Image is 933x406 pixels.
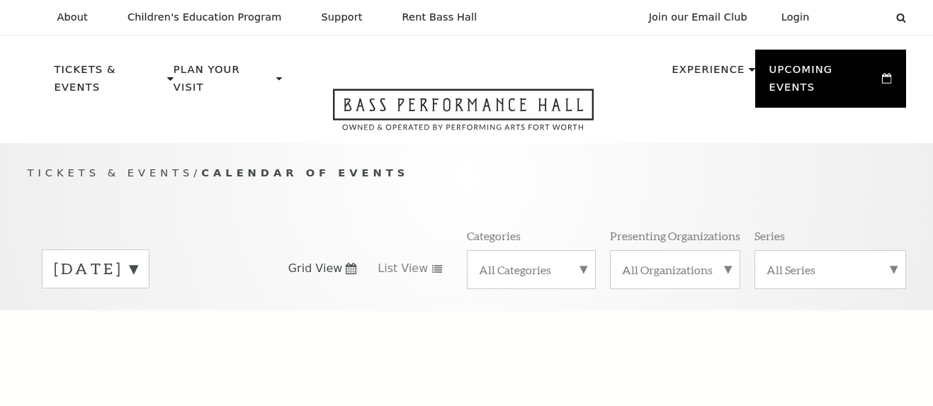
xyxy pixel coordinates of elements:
[832,11,883,24] select: Select:
[57,11,88,23] p: About
[28,167,194,179] span: Tickets & Events
[174,61,273,104] p: Plan Your Visit
[754,228,785,243] p: Series
[201,167,409,179] span: Calendar of Events
[622,262,728,277] label: All Organizations
[128,11,282,23] p: Children's Education Program
[322,11,363,23] p: Support
[55,61,164,104] p: Tickets & Events
[54,258,137,280] label: [DATE]
[378,261,428,276] span: List View
[467,228,521,243] p: Categories
[610,228,740,243] p: Presenting Organizations
[769,61,879,104] p: Upcoming Events
[402,11,477,23] p: Rent Bass Hall
[28,164,906,182] p: /
[672,61,745,86] p: Experience
[479,262,584,277] label: All Categories
[767,262,894,277] label: All Series
[288,261,343,276] span: Grid View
